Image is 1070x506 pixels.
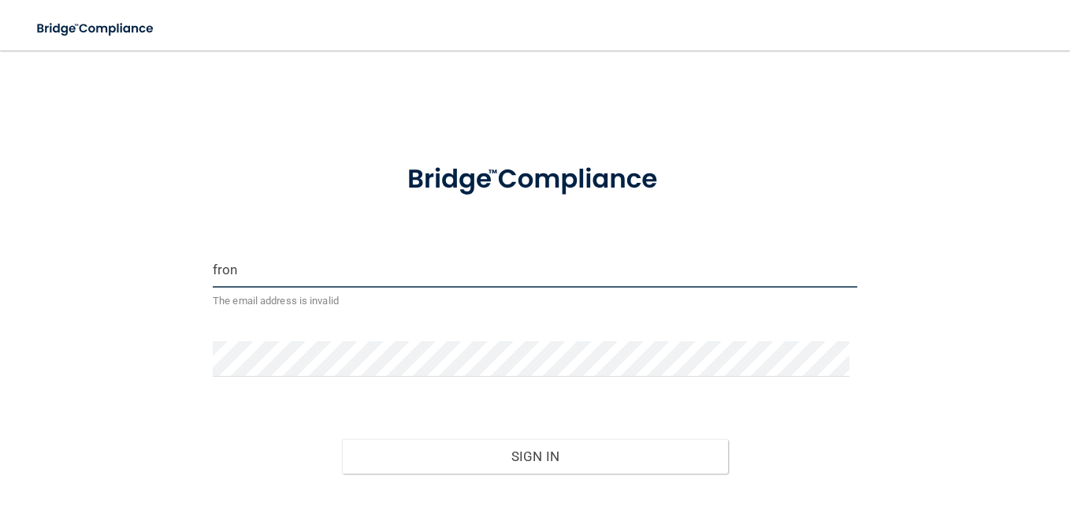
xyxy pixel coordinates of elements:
[380,145,690,214] img: bridge_compliance_login_screen.278c3ca4.svg
[24,13,169,45] img: bridge_compliance_login_screen.278c3ca4.svg
[213,252,857,288] input: Email
[797,394,1051,457] iframe: Drift Widget Chat Controller
[213,292,857,311] p: The email address is invalid
[342,439,729,474] button: Sign In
